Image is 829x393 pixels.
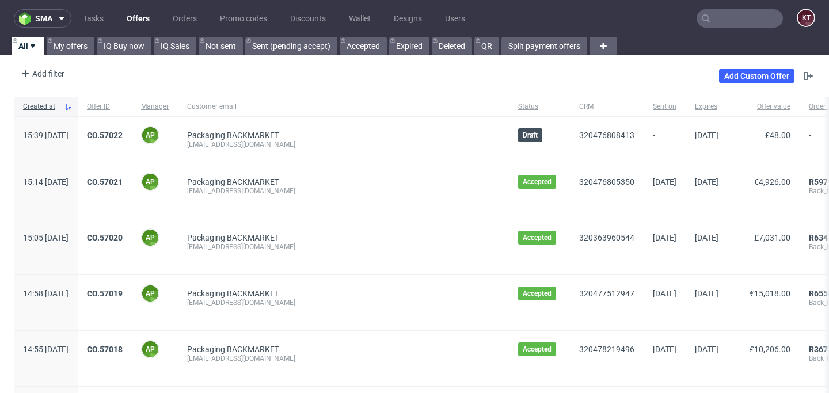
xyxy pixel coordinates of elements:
[579,131,634,140] a: 320476808413
[523,233,552,242] span: Accepted
[23,345,69,354] span: 14:55 [DATE]
[16,64,67,83] div: Add filter
[438,9,472,28] a: Users
[695,233,718,242] span: [DATE]
[187,289,279,298] a: Packaging BACKMARKET
[653,289,676,298] span: [DATE]
[120,9,157,28] a: Offers
[501,37,587,55] a: Split payment offers
[518,102,561,112] span: Status
[23,233,69,242] span: 15:05 [DATE]
[23,131,69,140] span: 15:39 [DATE]
[87,233,123,242] a: CO.57020
[187,186,500,196] div: [EMAIL_ADDRESS][DOMAIN_NAME]
[12,37,44,55] a: All
[23,102,59,112] span: Created at
[750,289,790,298] span: €15,018.00
[737,102,790,112] span: Offer value
[87,289,123,298] a: CO.57019
[523,131,538,140] span: Draft
[798,10,814,26] figcaption: KT
[142,174,158,190] figcaption: AP
[579,177,634,186] a: 320476805350
[523,177,552,186] span: Accepted
[653,131,676,149] span: -
[35,14,52,22] span: sma
[579,233,634,242] a: 320363960544
[695,345,718,354] span: [DATE]
[23,289,69,298] span: 14:58 [DATE]
[87,177,123,186] a: CO.57021
[653,233,676,242] span: [DATE]
[142,285,158,302] figcaption: AP
[97,37,151,55] a: IQ Buy now
[19,12,35,25] img: logo
[87,345,123,354] a: CO.57018
[579,345,634,354] a: 320478219496
[187,131,279,140] a: Packaging BACKMARKET
[213,9,274,28] a: Promo codes
[653,177,676,186] span: [DATE]
[432,37,472,55] a: Deleted
[695,102,718,112] span: Expires
[523,289,552,298] span: Accepted
[389,37,429,55] a: Expired
[141,102,169,112] span: Manager
[695,177,718,186] span: [DATE]
[23,177,69,186] span: 15:14 [DATE]
[387,9,429,28] a: Designs
[579,289,634,298] a: 320477512947
[166,9,204,28] a: Orders
[653,345,676,354] span: [DATE]
[187,242,500,251] div: [EMAIL_ADDRESS][DOMAIN_NAME]
[154,37,196,55] a: IQ Sales
[187,177,279,186] a: Packaging BACKMARKET
[754,233,790,242] span: £7,031.00
[719,69,794,83] a: Add Custom Offer
[653,102,676,112] span: Sent on
[187,233,279,242] a: Packaging BACKMARKET
[14,9,71,28] button: sma
[142,127,158,143] figcaption: AP
[142,230,158,246] figcaption: AP
[187,298,500,307] div: [EMAIL_ADDRESS][DOMAIN_NAME]
[579,102,634,112] span: CRM
[342,9,378,28] a: Wallet
[765,131,790,140] span: £48.00
[187,345,279,354] a: Packaging BACKMARKET
[750,345,790,354] span: £10,206.00
[695,131,718,140] span: [DATE]
[340,37,387,55] a: Accepted
[283,9,333,28] a: Discounts
[142,341,158,357] figcaption: AP
[187,102,500,112] span: Customer email
[187,140,500,149] div: [EMAIL_ADDRESS][DOMAIN_NAME]
[47,37,94,55] a: My offers
[474,37,499,55] a: QR
[87,102,123,112] span: Offer ID
[76,9,111,28] a: Tasks
[87,131,123,140] a: CO.57022
[187,354,500,363] div: [EMAIL_ADDRESS][DOMAIN_NAME]
[754,177,790,186] span: €4,926.00
[245,37,337,55] a: Sent (pending accept)
[199,37,243,55] a: Not sent
[523,345,552,354] span: Accepted
[695,289,718,298] span: [DATE]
